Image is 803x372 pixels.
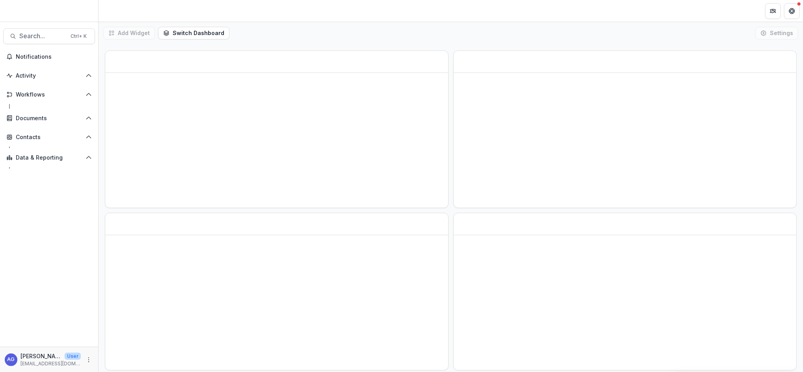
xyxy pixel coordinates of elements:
[16,134,82,141] span: Contacts
[16,73,82,79] span: Activity
[3,69,95,82] button: Open Activity
[3,151,95,164] button: Open Data & Reporting
[16,115,82,122] span: Documents
[16,91,82,98] span: Workflows
[3,131,95,143] button: Open Contacts
[3,50,95,63] button: Notifications
[65,353,81,360] p: User
[20,360,81,367] p: [EMAIL_ADDRESS][DOMAIN_NAME]
[16,54,92,60] span: Notifications
[7,357,15,362] div: Asta Garmon
[103,27,155,39] button: Add Widget
[20,352,61,360] p: [PERSON_NAME]
[765,3,781,19] button: Partners
[3,112,95,125] button: Open Documents
[3,28,95,44] button: Search...
[16,154,82,161] span: Data & Reporting
[19,32,66,40] span: Search...
[158,27,229,39] button: Switch Dashboard
[784,3,800,19] button: Get Help
[102,5,135,17] nav: breadcrumb
[3,88,95,101] button: Open Workflows
[69,32,88,41] div: Ctrl + K
[755,27,798,39] button: Settings
[84,355,93,365] button: More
